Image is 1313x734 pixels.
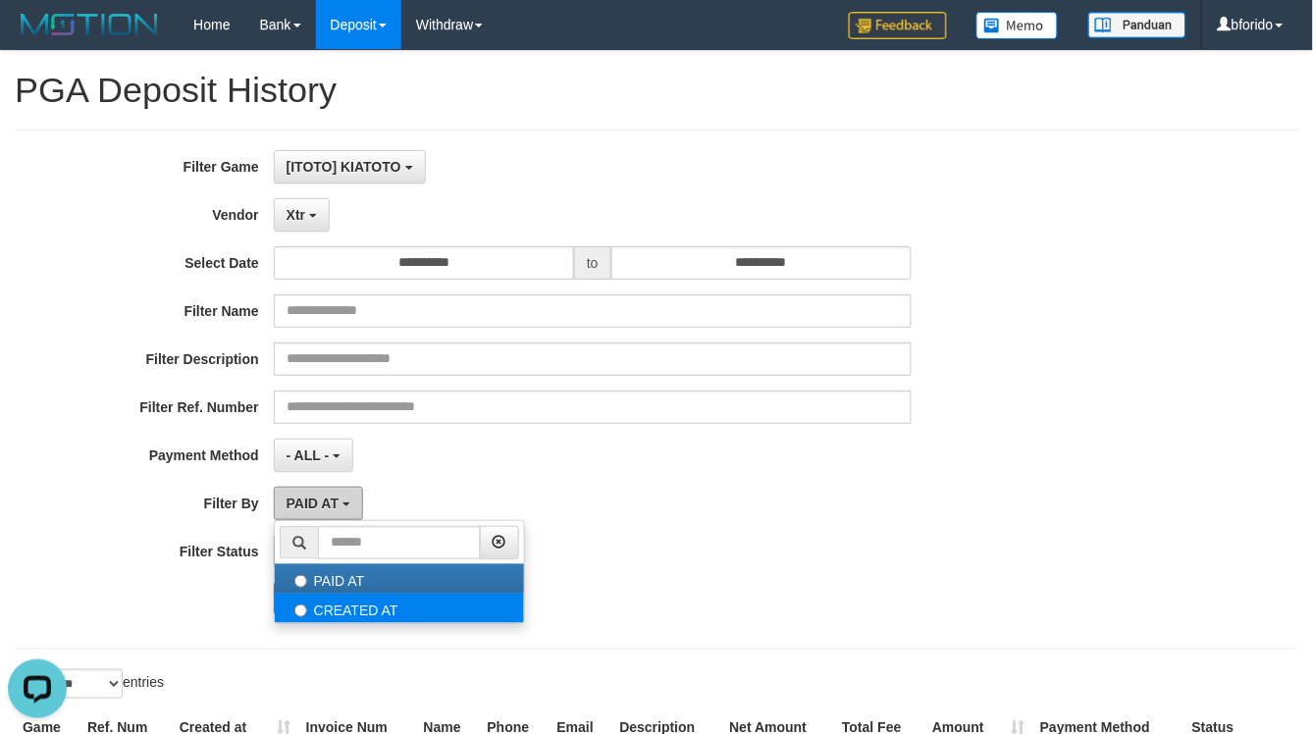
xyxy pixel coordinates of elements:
input: PAID AT [294,575,307,588]
label: Show entries [15,669,164,699]
span: [ITOTO] KIATOTO [287,159,401,175]
button: Xtr [274,198,330,232]
img: Feedback.jpg [849,12,947,39]
select: Showentries [49,669,123,699]
button: [ITOTO] KIATOTO [274,150,426,183]
label: CREATED AT [275,594,524,623]
button: - ALL - [274,439,353,472]
h1: PGA Deposit History [15,71,1298,110]
span: Xtr [287,207,305,223]
label: PAID AT [275,564,524,594]
span: PAID AT [287,496,339,511]
span: - ALL - [287,447,330,463]
input: CREATED AT [294,604,307,617]
button: PAID AT [274,487,363,520]
button: Open LiveChat chat widget [8,8,67,67]
span: to [574,246,611,280]
img: MOTION_logo.png [15,10,164,39]
img: Button%20Memo.svg [976,12,1059,39]
img: panduan.png [1088,12,1186,38]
